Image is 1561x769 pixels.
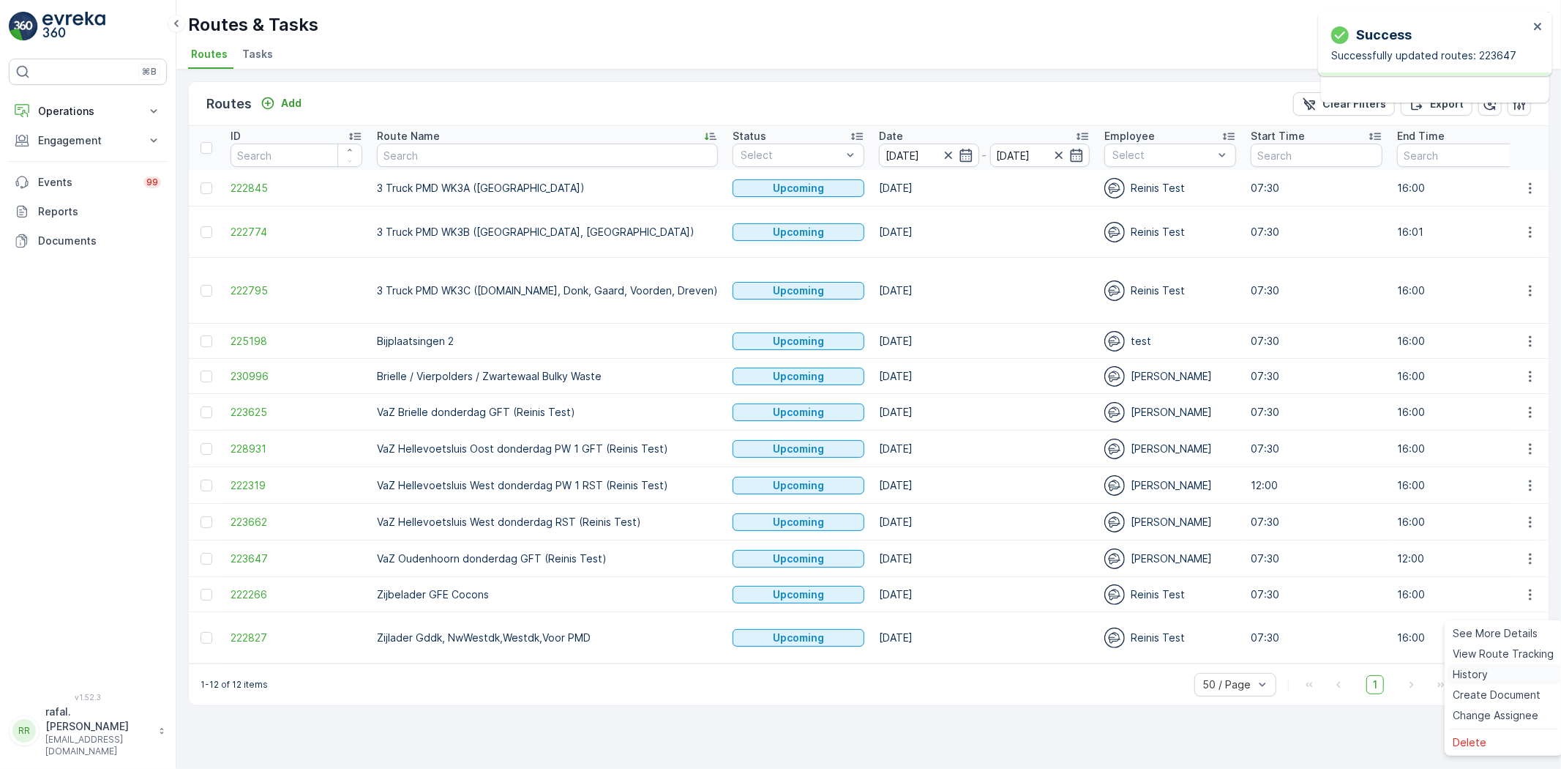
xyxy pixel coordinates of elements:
[1104,549,1125,569] img: svg%3e
[773,551,824,566] p: Upcoming
[231,631,362,645] a: 222827
[255,94,307,112] button: Add
[1251,129,1305,144] p: Start Time
[231,369,362,384] a: 230996
[9,705,167,757] button: RRrafal.[PERSON_NAME][EMAIL_ADDRESS][DOMAIN_NAME]
[206,94,252,114] p: Routes
[377,225,718,239] p: 3 Truck PMD WK3B ([GEOGRAPHIC_DATA], [GEOGRAPHIC_DATA])
[1251,181,1382,196] p: 07:30
[201,679,268,691] p: 1-12 of 12 items
[1104,439,1125,459] img: svg%3e
[733,440,864,458] button: Upcoming
[201,406,212,418] div: Toggle Row Selected
[1397,442,1529,456] p: 16:00
[1104,366,1236,387] div: [PERSON_NAME]
[733,333,864,350] button: Upcoming
[1397,283,1529,298] p: 16:00
[231,225,362,239] a: 222774
[45,705,151,734] p: rafal.[PERSON_NAME]
[191,47,228,62] span: Routes
[872,394,1097,431] td: [DATE]
[1104,439,1236,459] div: [PERSON_NAME]
[377,334,718,349] p: Bijplaatsingen 2
[1104,178,1236,198] div: Reinis Test
[733,282,864,300] button: Upcoming
[377,587,718,602] p: Zijbelader GFE Cocons
[1104,281,1125,301] img: svg%3e
[773,442,824,456] p: Upcoming
[1104,402,1125,423] img: svg%3e
[231,478,362,493] a: 222319
[1453,626,1538,641] span: See More Details
[1251,515,1382,530] p: 07:30
[1453,708,1539,723] span: Change Assignee
[1453,688,1541,702] span: Create Document
[9,226,167,256] a: Documents
[773,587,824,602] p: Upcoming
[201,632,212,644] div: Toggle Row Selected
[1251,369,1382,384] p: 07:30
[1453,735,1487,750] span: Delete
[1251,283,1382,298] p: 07:30
[1104,584,1236,605] div: Reinis Test
[1397,405,1529,420] p: 16:00
[1104,331,1236,352] div: test
[1104,628,1236,648] div: Reinis Test
[42,12,105,41] img: logo_light-DOdMpM7g.png
[1251,631,1382,645] p: 07:30
[1397,334,1529,349] p: 16:00
[38,133,138,148] p: Engagement
[872,324,1097,359] td: [DATE]
[377,631,718,645] p: Zijlader Gddk, NwWestdk,Westdk,Voor PMD
[1331,48,1529,63] p: Successfully updated routes: 223647
[38,204,161,219] p: Reports
[1104,222,1125,242] img: svg%3e
[1397,515,1529,530] p: 16:00
[281,96,302,111] p: Add
[733,477,864,494] button: Upcoming
[1448,644,1560,664] a: View Route Tracking
[9,197,167,226] a: Reports
[9,97,167,126] button: Operations
[872,504,1097,540] td: [DATE]
[9,126,167,155] button: Engagement
[733,179,864,197] button: Upcoming
[231,587,362,602] span: 222266
[377,181,718,196] p: 3 Truck PMD WK3A ([GEOGRAPHIC_DATA])
[188,13,318,37] p: Routes & Tasks
[231,551,362,566] a: 223647
[1453,667,1489,682] span: History
[1401,92,1472,116] button: Export
[1533,21,1543,34] button: close
[872,540,1097,577] td: [DATE]
[1104,512,1236,532] div: [PERSON_NAME]
[377,515,718,530] p: VaZ Hellevoetsluis West donderdag RST (Reinis Test)
[9,12,38,41] img: logo
[1112,148,1213,163] p: Select
[38,104,138,119] p: Operations
[12,719,36,743] div: RR
[142,66,157,78] p: ⌘B
[773,225,824,239] p: Upcoming
[1251,587,1382,602] p: 07:30
[1322,97,1386,111] p: Clear Filters
[201,443,212,455] div: Toggle Row Selected
[773,478,824,493] p: Upcoming
[9,693,167,702] span: v 1.52.3
[231,129,241,144] p: ID
[773,181,824,196] p: Upcoming
[872,467,1097,504] td: [DATE]
[872,431,1097,467] td: [DATE]
[741,148,842,163] p: Select
[1397,144,1529,167] input: Search
[1104,628,1125,648] img: svg%3e
[733,550,864,568] button: Upcoming
[1397,225,1529,239] p: 16:01
[1397,369,1529,384] p: 16:00
[733,586,864,603] button: Upcoming
[1366,675,1384,694] span: 1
